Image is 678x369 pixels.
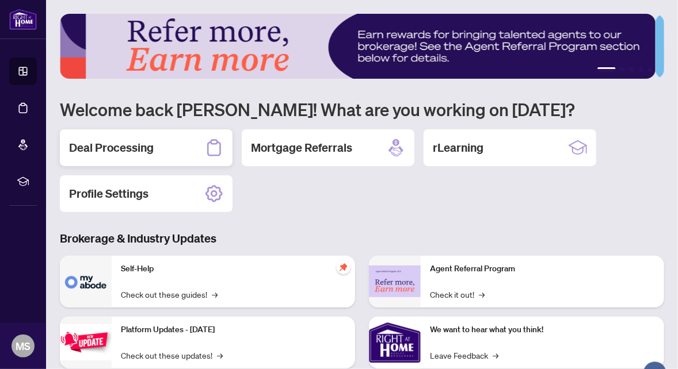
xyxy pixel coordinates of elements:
[433,140,483,156] h2: rLearning
[60,256,112,307] img: Self-Help
[121,349,223,362] a: Check out these updates!→
[430,349,498,362] a: Leave Feedback→
[493,349,498,362] span: →
[638,329,672,363] button: Open asap
[597,67,616,72] button: 1
[60,230,664,247] h3: Brokerage & Industry Updates
[212,288,218,301] span: →
[69,186,148,202] h2: Profile Settings
[430,263,655,275] p: Agent Referral Program
[121,288,218,301] a: Check out these guides!→
[9,9,37,30] img: logo
[69,140,154,156] h2: Deal Processing
[430,288,485,301] a: Check it out!→
[217,349,223,362] span: →
[16,338,31,354] span: MS
[479,288,485,301] span: →
[121,263,346,275] p: Self-Help
[430,324,655,336] p: We want to hear what you think!
[121,324,346,336] p: Platform Updates - [DATE]
[369,317,421,368] img: We want to hear what you think!
[648,67,653,72] button: 5
[630,67,634,72] button: 3
[60,324,112,360] img: Platform Updates - July 21, 2025
[337,260,351,274] span: pushpin
[60,14,656,79] img: Slide 0
[251,140,352,156] h2: Mortgage Referrals
[620,67,625,72] button: 2
[60,98,664,120] h1: Welcome back [PERSON_NAME]! What are you working on [DATE]?
[369,266,421,297] img: Agent Referral Program
[639,67,643,72] button: 4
